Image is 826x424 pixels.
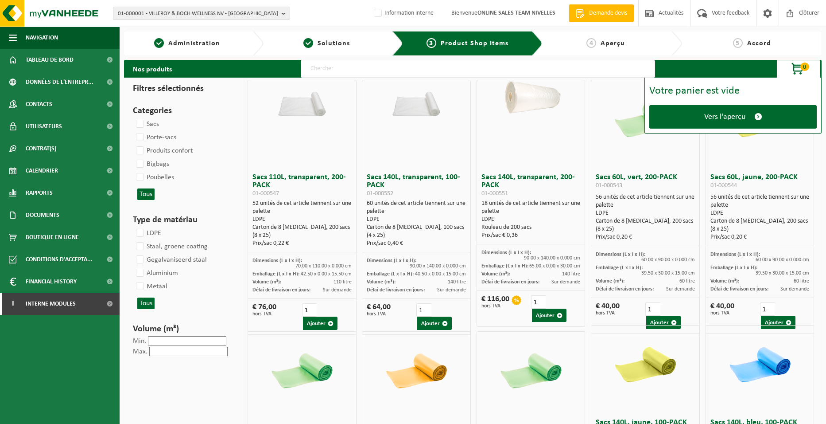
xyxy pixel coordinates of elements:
[722,326,798,401] img: 01-000555
[710,193,810,241] div: 56 unités de cet article tiennent sur une palette
[26,293,76,315] span: Interne modules
[596,233,695,241] div: Prix/sac 0,20 €
[367,200,466,247] div: 60 unités de cet article tiennent sur une palette
[596,287,654,292] span: Délai de livraison en jours:
[26,27,58,49] span: Navigation
[596,265,643,271] span: Emballage (L x l x H):
[608,80,683,156] img: 01-000543
[133,82,231,95] h3: Filtres sélectionnés
[596,193,695,241] div: 56 unités de cet article tiennent sur une palette
[410,263,466,269] span: 90.00 x 140.00 x 0.000 cm
[379,80,454,118] img: 01-000552
[134,131,176,144] label: Porte-sacs
[800,63,809,71] span: 0
[302,303,317,317] input: 1
[252,271,299,277] span: Emballage (L x l x H):
[481,224,581,232] div: Rouleau de 200 sacs
[372,7,434,20] label: Information interne
[649,105,817,129] a: Vers l'aperçu
[710,287,768,292] span: Délai de livraison en jours:
[710,233,810,241] div: Prix/sac 0,20 €
[26,248,93,271] span: Conditions d'accepta...
[569,4,634,22] a: Demande devis
[596,209,695,217] div: LDPE
[264,80,340,118] img: 01-000547
[118,7,278,20] span: 01-000001 - VILLEROY & BOCH WELLNESS NV - [GEOGRAPHIC_DATA]
[252,311,276,317] span: hors TVA
[481,190,508,197] span: 01-000551
[124,60,181,78] h2: Nos produits
[686,38,817,49] a: 5Accord
[481,303,509,309] span: hors TVA
[448,279,466,285] span: 140 litre
[493,80,569,118] img: 01-000551
[133,338,146,345] label: Min.
[367,287,425,293] span: Délai de livraison en jours:
[252,287,310,293] span: Délai de livraison en jours:
[415,271,466,277] span: 40.50 x 0.00 x 15.00 cm
[252,173,352,197] h3: Sacs 110L, transparent, 200-PACK
[134,157,169,171] label: Bigbags
[761,316,795,329] button: Ajouter
[733,38,743,48] span: 5
[252,258,302,263] span: Dimensions (L x l x H):
[710,310,734,316] span: hors TVA
[641,257,695,263] span: 60.00 x 90.00 x 0.000 cm
[137,298,155,309] button: Tous
[524,255,580,261] span: 90.00 x 140.00 x 0.000 cm
[747,40,771,47] span: Accord
[301,271,352,277] span: 42.50 x 0.00 x 15.50 cm
[367,271,414,277] span: Emballage (L x l x H):
[367,303,391,317] div: € 64,00
[379,332,454,407] img: 01-000549
[134,240,208,253] label: Staal, groene coating
[586,38,596,48] span: 4
[756,271,809,276] span: 39.50 x 30.00 x 15.00 cm
[26,137,56,160] span: Contrat(s)
[481,271,510,277] span: Volume (m³):
[780,287,809,292] span: Sur demande
[323,287,352,293] span: Sur demande
[367,190,393,197] span: 01-000552
[303,317,337,330] button: Ajouter
[645,302,660,316] input: 1
[760,302,775,316] input: 1
[252,190,279,197] span: 01-000547
[252,303,276,317] div: € 76,00
[128,38,246,49] a: 1Administration
[481,173,581,197] h3: Sacs 140L, transparent, 200-PACK
[295,263,352,269] span: 70.00 x 110.00 x 0.000 cm
[264,332,340,407] img: 01-000548
[26,204,59,226] span: Documents
[710,209,810,217] div: LDPE
[367,258,416,263] span: Dimensions (L x l x H):
[26,271,77,293] span: Financial History
[529,263,580,269] span: 65.00 x 0.00 x 30.00 cm
[318,40,350,47] span: Solutions
[704,112,745,122] span: Vers l'aperçu
[441,40,508,47] span: Product Shop Items
[26,115,62,137] span: Utilisateurs
[252,200,352,247] div: 52 unités de cet article tiennent sur une palette
[134,280,167,293] label: Metaal
[481,263,528,269] span: Emballage (L x l x H):
[301,60,655,78] input: Chercher
[137,188,155,200] button: Tous
[417,317,452,330] button: Ajouter
[133,213,231,227] h3: Type de matériau
[134,171,174,184] label: Poubelles
[532,309,566,322] button: Ajouter
[9,293,17,315] span: I
[133,104,231,118] h3: Categories
[596,279,624,284] span: Volume (m³):
[710,252,760,257] span: Dimensions (L x l x H):
[26,71,93,93] span: Données de l'entrepr...
[562,271,580,277] span: 140 litre
[133,322,231,336] h3: Volume (m³)
[134,144,193,157] label: Produits confort
[303,38,313,48] span: 2
[547,38,664,49] a: 4Aperçu
[710,217,810,233] div: Carton de 8 [MEDICAL_DATA], 200 sacs (8 x 25)
[710,173,810,191] h3: Sacs 60L, jaune, 200-PACK
[794,279,809,284] span: 60 litre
